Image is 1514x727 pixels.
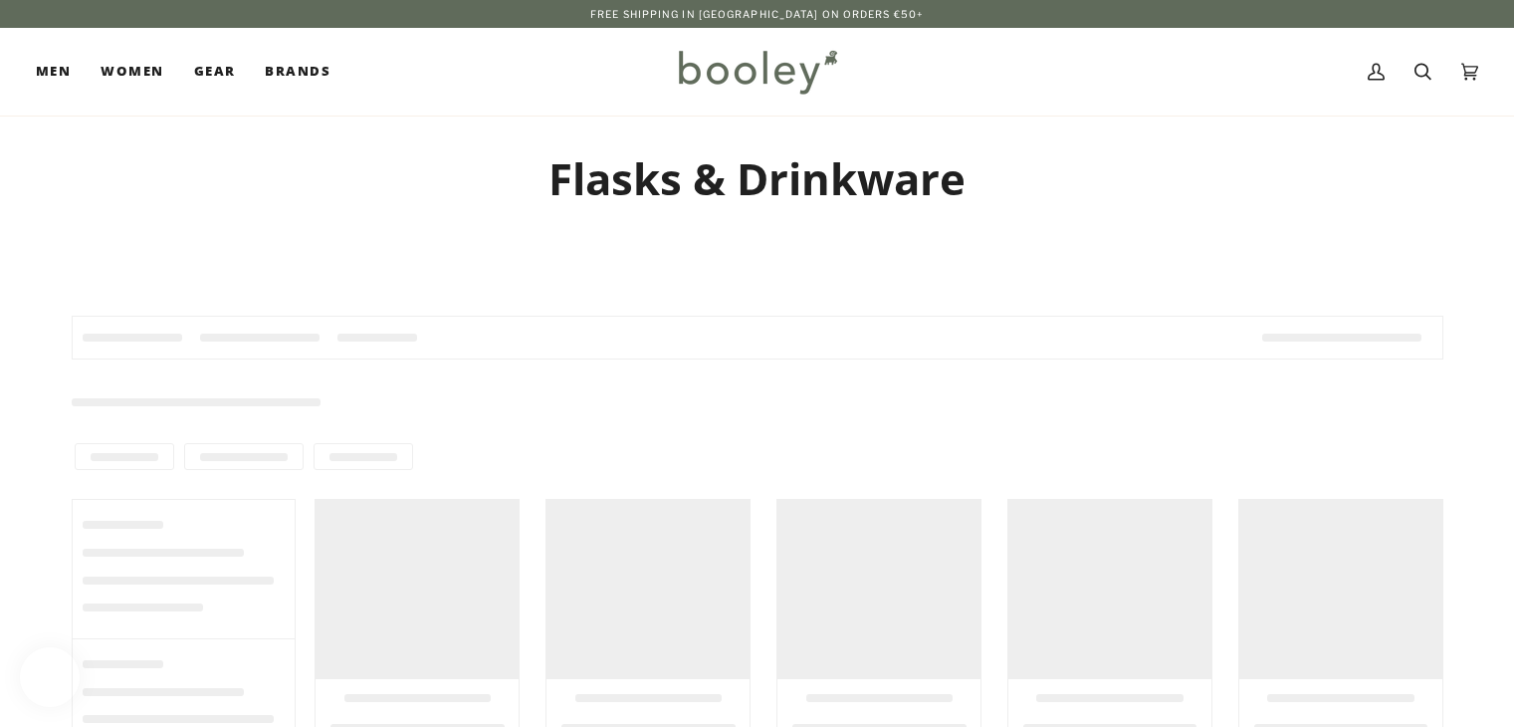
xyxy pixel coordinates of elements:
[86,28,178,116] a: Women
[590,6,924,22] p: Free Shipping in [GEOGRAPHIC_DATA] on Orders €50+
[670,43,844,101] img: Booley
[20,647,80,707] iframe: Button to open loyalty program pop-up
[101,62,163,82] span: Women
[36,62,71,82] span: Men
[265,62,330,82] span: Brands
[250,28,345,116] a: Brands
[36,28,86,116] a: Men
[72,151,1443,206] h1: Flasks & Drinkware
[194,62,236,82] span: Gear
[179,28,251,116] a: Gear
